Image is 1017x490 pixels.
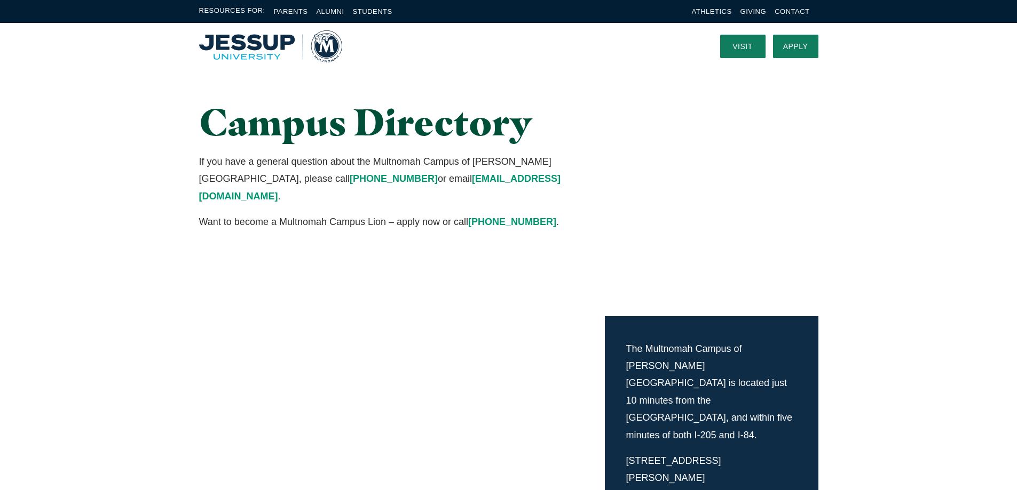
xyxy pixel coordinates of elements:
span: Resources For: [199,5,265,18]
p: If you have a general question about the Multnomah Campus of [PERSON_NAME][GEOGRAPHIC_DATA], plea... [199,153,605,205]
a: Contact [775,7,809,15]
a: Parents [274,7,308,15]
a: [PHONE_NUMBER] [468,216,556,227]
a: Athletics [692,7,732,15]
a: Giving [740,7,767,15]
a: Students [353,7,392,15]
h1: Campus Directory [199,101,605,142]
a: Alumni [316,7,344,15]
p: Want to become a Multnomah Campus Lion – apply now or call . [199,213,605,230]
a: [EMAIL_ADDRESS][DOMAIN_NAME] [199,173,561,201]
a: Visit [720,35,766,58]
a: Apply [773,35,818,58]
a: Home [199,30,342,62]
img: Multnomah University Logo [199,30,342,62]
p: The Multnomah Campus of [PERSON_NAME][GEOGRAPHIC_DATA] is located just 10 minutes from the [GEOGR... [626,340,797,444]
a: [PHONE_NUMBER] [350,173,438,184]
